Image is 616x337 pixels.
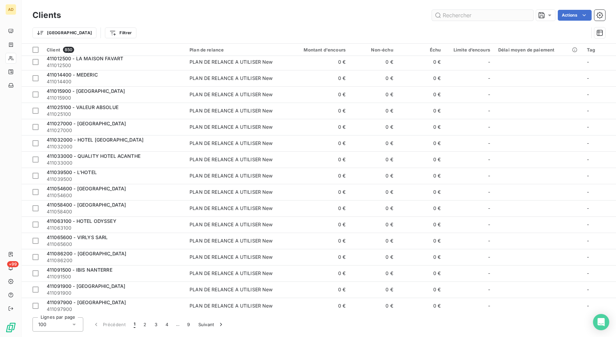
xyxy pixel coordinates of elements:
div: PLAN DE RELANCE A UTILISER New [190,270,273,277]
span: - [488,140,490,147]
div: PLAN DE RELANCE A UTILISER New [190,205,273,212]
span: 411097900 - [GEOGRAPHIC_DATA] [47,299,126,305]
td: 0 € [286,86,350,103]
div: PLAN DE RELANCE A UTILISER New [190,172,273,179]
span: - [587,222,589,227]
span: 411065600 - VIRLYS SARL [47,234,108,240]
td: 0 € [350,200,397,216]
td: 0 € [350,86,397,103]
span: +99 [7,261,19,267]
span: 411091500 [47,273,181,280]
div: Échu [401,47,441,52]
td: 0 € [286,233,350,249]
span: 411025100 [47,111,181,118]
td: 0 € [286,70,350,86]
span: - [587,205,589,211]
span: - [488,156,490,163]
span: - [488,286,490,293]
span: - [587,287,589,292]
button: Actions [558,10,592,21]
button: 2 [139,317,150,332]
span: 411063100 - HOTEL ODYSSEY [47,218,116,224]
span: 411097900 [47,306,181,313]
td: 0 € [397,119,445,135]
td: 0 € [350,281,397,298]
img: Logo LeanPay [5,322,16,333]
div: Tag [587,47,612,52]
div: PLAN DE RELANCE A UTILISER New [190,59,273,65]
div: Montant d'encours [290,47,346,52]
span: 411027000 [47,127,181,134]
td: 0 € [350,119,397,135]
span: 411015900 [47,94,181,101]
td: 0 € [286,249,350,265]
div: PLAN DE RELANCE A UTILISER New [190,221,273,228]
div: PLAN DE RELANCE A UTILISER New [190,107,273,114]
span: - [587,108,589,113]
div: Non-échu [354,47,393,52]
span: 411012500 [47,62,181,69]
td: 0 € [350,54,397,70]
span: - [587,124,589,130]
td: 0 € [397,200,445,216]
div: PLAN DE RELANCE A UTILISER New [190,302,273,309]
span: 411014400 - MEDERIC [47,72,98,78]
span: - [488,59,490,65]
span: - [587,254,589,260]
td: 0 € [286,168,350,184]
span: - [488,172,490,179]
td: 0 € [397,249,445,265]
span: 411054600 [47,192,181,199]
button: [GEOGRAPHIC_DATA] [32,27,96,38]
span: 411086200 [47,257,181,264]
span: - [587,303,589,309]
span: 411033000 - QUALITY HOTEL ACANTHE [47,153,140,159]
span: - [488,221,490,228]
span: - [488,124,490,130]
td: 0 € [397,103,445,119]
td: 0 € [286,281,350,298]
td: 0 € [286,54,350,70]
td: 0 € [397,168,445,184]
td: 0 € [286,135,350,151]
div: PLAN DE RELANCE A UTILISER New [190,189,273,195]
span: … [172,319,183,330]
td: 0 € [286,119,350,135]
td: 0 € [286,200,350,216]
span: 411012500 - LA MAISON FAVART [47,56,123,61]
span: - [587,189,589,195]
td: 0 € [350,135,397,151]
span: - [587,156,589,162]
span: - [488,189,490,195]
div: PLAN DE RELANCE A UTILISER New [190,286,273,293]
td: 0 € [286,298,350,314]
span: Client [47,47,60,52]
td: 0 € [286,151,350,168]
td: 0 € [397,135,445,151]
div: PLAN DE RELANCE A UTILISER New [190,124,273,130]
span: - [488,254,490,260]
span: 411027000 - [GEOGRAPHIC_DATA] [47,121,126,126]
span: 411032000 [47,143,181,150]
span: 411086200 - [GEOGRAPHIC_DATA] [47,251,126,256]
button: Suivant [194,317,228,332]
td: 0 € [397,54,445,70]
input: Rechercher [432,10,533,21]
span: 411058400 [47,208,181,215]
td: 0 € [350,70,397,86]
button: Précédent [89,317,130,332]
td: 0 € [350,298,397,314]
td: 0 € [397,281,445,298]
td: 0 € [286,184,350,200]
span: - [488,75,490,82]
span: - [488,302,490,309]
button: 3 [151,317,161,332]
div: PLAN DE RELANCE A UTILISER New [190,140,273,147]
span: - [488,205,490,212]
button: 9 [183,317,194,332]
td: 0 € [350,151,397,168]
td: 0 € [397,233,445,249]
td: 0 € [397,216,445,233]
span: 411032000 - HOTEL [GEOGRAPHIC_DATA] [47,137,144,143]
div: PLAN DE RELANCE A UTILISER New [190,91,273,98]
